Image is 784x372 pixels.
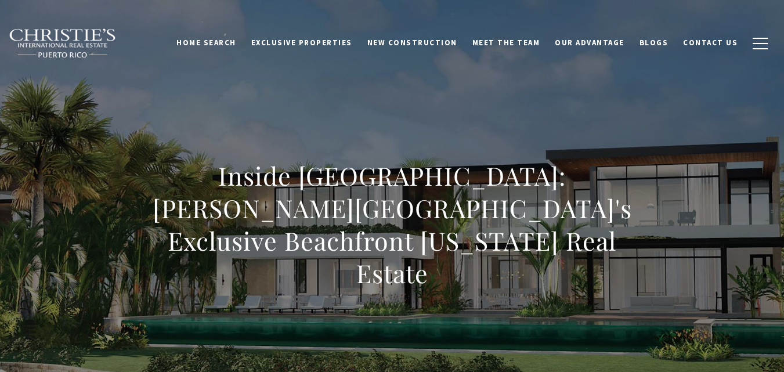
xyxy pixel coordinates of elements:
[136,160,648,290] h1: Inside [GEOGRAPHIC_DATA]: [PERSON_NAME][GEOGRAPHIC_DATA]'s Exclusive Beachfront [US_STATE] Real E...
[640,38,669,48] span: Blogs
[251,38,352,48] span: Exclusive Properties
[169,32,244,54] a: Home Search
[632,32,676,54] a: Blogs
[555,38,624,48] span: Our Advantage
[683,38,738,48] span: Contact Us
[360,32,465,54] a: New Construction
[465,32,548,54] a: Meet the Team
[9,28,117,59] img: Christie's International Real Estate black text logo
[244,32,360,54] a: Exclusive Properties
[547,32,632,54] a: Our Advantage
[367,38,457,48] span: New Construction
